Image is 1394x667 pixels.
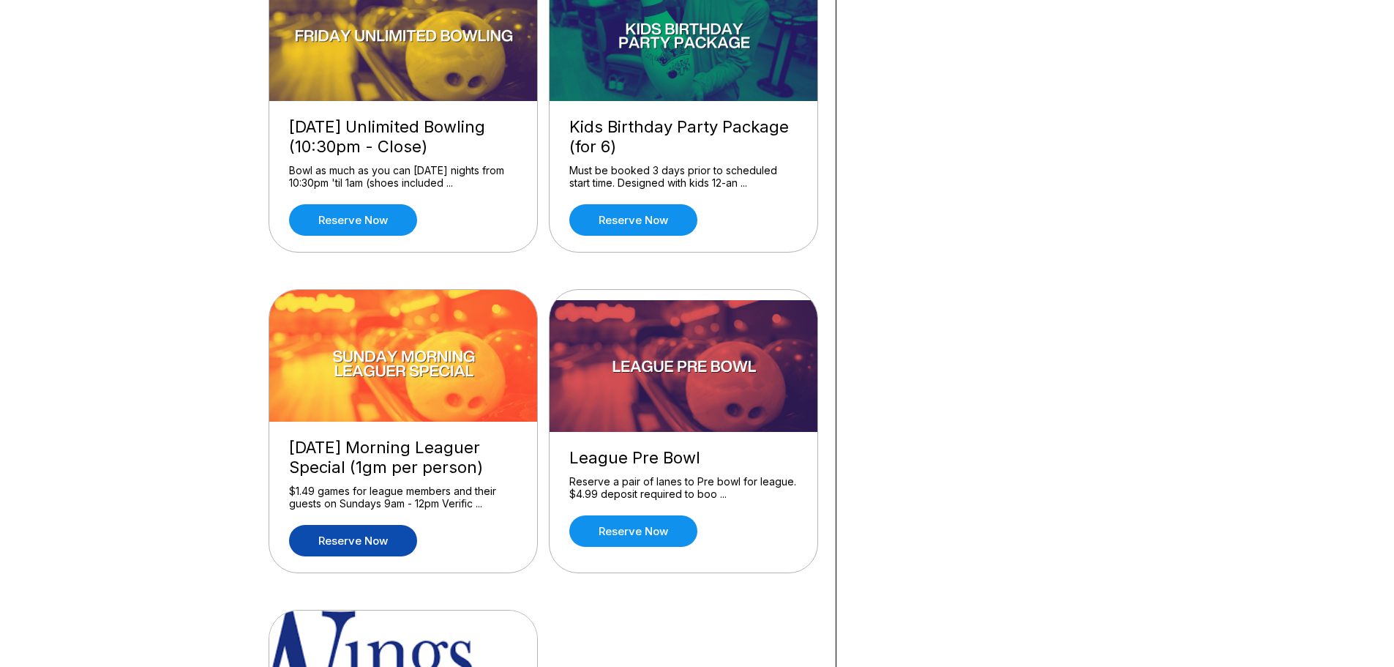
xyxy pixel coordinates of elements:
[289,164,517,190] div: Bowl as much as you can [DATE] nights from 10:30pm 'til 1am (shoes included ...
[289,117,517,157] div: [DATE] Unlimited Bowling (10:30pm - Close)
[289,438,517,477] div: [DATE] Morning Leaguer Special (1gm per person)
[569,448,798,468] div: League Pre Bowl
[289,525,417,556] a: Reserve now
[569,117,798,157] div: Kids Birthday Party Package (for 6)
[269,290,539,422] img: Sunday Morning Leaguer Special (1gm per person)
[569,475,798,501] div: Reserve a pair of lanes to Pre bowl for league. $4.99 deposit required to boo ...
[289,204,417,236] a: Reserve now
[289,485,517,510] div: $1.49 games for league members and their guests on Sundays 9am - 12pm Verific ...
[569,515,697,547] a: Reserve now
[569,204,697,236] a: Reserve now
[550,300,819,432] img: League Pre Bowl
[569,164,798,190] div: Must be booked 3 days prior to scheduled start time. Designed with kids 12-an ...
